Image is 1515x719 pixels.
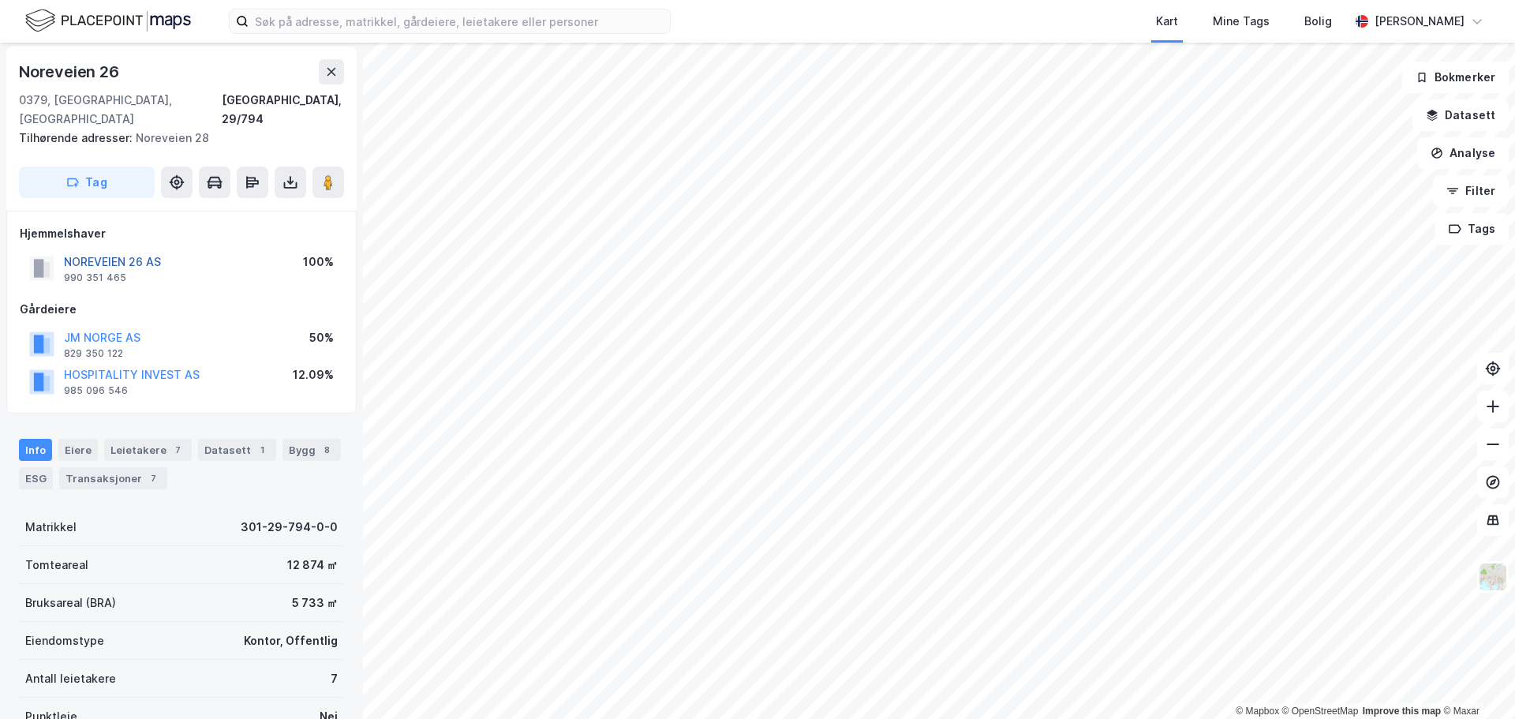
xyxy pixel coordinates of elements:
[1156,12,1178,31] div: Kart
[64,271,126,284] div: 990 351 465
[1412,99,1509,131] button: Datasett
[25,594,116,612] div: Bruksareal (BRA)
[293,365,334,384] div: 12.09%
[254,442,270,458] div: 1
[244,631,338,650] div: Kontor, Offentlig
[1436,643,1515,719] iframe: Chat Widget
[170,442,185,458] div: 7
[1402,62,1509,93] button: Bokmerker
[64,347,123,360] div: 829 350 122
[1478,562,1508,592] img: Z
[20,300,343,319] div: Gårdeiere
[1375,12,1464,31] div: [PERSON_NAME]
[1433,175,1509,207] button: Filter
[1435,213,1509,245] button: Tags
[64,384,128,397] div: 985 096 546
[25,518,77,537] div: Matrikkel
[145,470,161,486] div: 7
[319,442,335,458] div: 8
[1282,706,1359,717] a: OpenStreetMap
[303,253,334,271] div: 100%
[1304,12,1332,31] div: Bolig
[25,631,104,650] div: Eiendomstype
[20,224,343,243] div: Hjemmelshaver
[331,669,338,688] div: 7
[1213,12,1270,31] div: Mine Tags
[19,167,155,198] button: Tag
[59,467,167,489] div: Transaksjoner
[1363,706,1441,717] a: Improve this map
[19,129,331,148] div: Noreveien 28
[249,9,670,33] input: Søk på adresse, matrikkel, gårdeiere, leietakere eller personer
[1236,706,1279,717] a: Mapbox
[104,439,192,461] div: Leietakere
[282,439,341,461] div: Bygg
[58,439,98,461] div: Eiere
[198,439,276,461] div: Datasett
[19,467,53,489] div: ESG
[19,91,222,129] div: 0379, [GEOGRAPHIC_DATA], [GEOGRAPHIC_DATA]
[222,91,344,129] div: [GEOGRAPHIC_DATA], 29/794
[292,594,338,612] div: 5 733 ㎡
[287,556,338,575] div: 12 874 ㎡
[25,7,191,35] img: logo.f888ab2527a4732fd821a326f86c7f29.svg
[309,328,334,347] div: 50%
[19,131,136,144] span: Tilhørende adresser:
[241,518,338,537] div: 301-29-794-0-0
[1417,137,1509,169] button: Analyse
[25,669,116,688] div: Antall leietakere
[19,59,122,84] div: Noreveien 26
[25,556,88,575] div: Tomteareal
[19,439,52,461] div: Info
